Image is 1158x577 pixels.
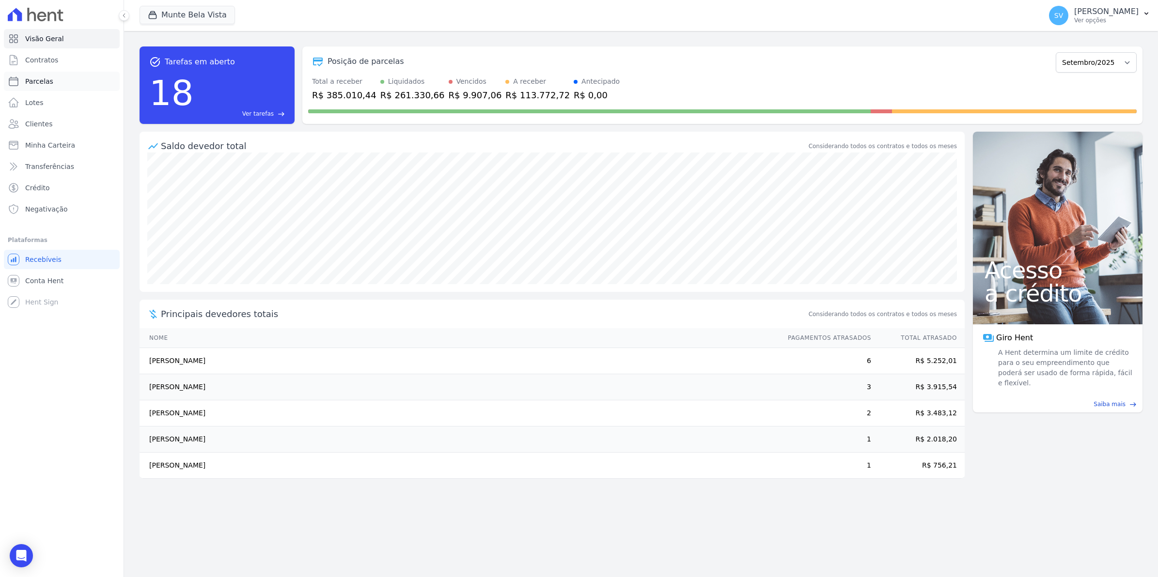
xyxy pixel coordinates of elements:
[996,332,1033,344] span: Giro Hent
[140,453,779,479] td: [PERSON_NAME]
[779,328,872,348] th: Pagamentos Atrasados
[1074,7,1139,16] p: [PERSON_NAME]
[581,76,620,87] div: Antecipado
[140,374,779,400] td: [PERSON_NAME]
[149,56,161,68] span: task_alt
[456,76,486,87] div: Vencidos
[198,109,285,118] a: Ver tarefas east
[140,400,779,426] td: [PERSON_NAME]
[25,76,53,86] span: Parcelas
[25,140,75,150] span: Minha Carteira
[165,56,235,68] span: Tarefas em aberto
[449,89,502,102] div: R$ 9.907,06
[380,89,445,102] div: R$ 261.330,66
[872,374,965,400] td: R$ 3.915,54
[25,204,68,214] span: Negativação
[25,55,58,65] span: Contratos
[779,453,872,479] td: 1
[809,142,957,151] div: Considerando todos os contratos e todos os meses
[25,276,63,286] span: Conta Hent
[10,544,33,567] div: Open Intercom Messenger
[779,426,872,453] td: 1
[312,89,376,102] div: R$ 385.010,44
[4,157,120,176] a: Transferências
[328,56,404,67] div: Posição de parcelas
[985,258,1131,282] span: Acesso
[809,310,957,319] span: Considerando todos os contratos e todos os meses
[872,426,965,453] td: R$ 2.018,20
[4,136,120,155] a: Minha Carteira
[1041,2,1158,29] button: SV [PERSON_NAME] Ver opções
[4,93,120,112] a: Lotes
[872,328,965,348] th: Total Atrasado
[4,29,120,48] a: Visão Geral
[149,68,194,118] div: 18
[979,400,1137,409] a: Saiba mais east
[4,178,120,197] a: Crédito
[4,114,120,134] a: Clientes
[872,453,965,479] td: R$ 756,21
[25,119,52,129] span: Clientes
[312,76,376,87] div: Total a receber
[4,250,120,269] a: Recebíveis
[1054,12,1063,19] span: SV
[996,348,1133,388] span: A Hent determina um limite de crédito para o seu empreendimento que poderá ser usado de forma ráp...
[242,109,274,118] span: Ver tarefas
[4,199,120,219] a: Negativação
[161,307,807,320] span: Principais devedores totais
[25,255,62,264] span: Recebíveis
[4,50,120,70] a: Contratos
[779,400,872,426] td: 2
[161,139,807,152] div: Saldo devedor total
[25,34,64,44] span: Visão Geral
[505,89,570,102] div: R$ 113.772,72
[779,348,872,374] td: 6
[4,271,120,290] a: Conta Hent
[140,328,779,348] th: Nome
[140,348,779,374] td: [PERSON_NAME]
[25,98,44,107] span: Lotes
[4,72,120,91] a: Parcelas
[25,183,50,193] span: Crédito
[140,6,235,24] button: Munte Bela Vista
[872,348,965,374] td: R$ 5.252,01
[25,162,74,171] span: Transferências
[872,400,965,426] td: R$ 3.483,12
[1074,16,1139,24] p: Ver opções
[1094,400,1126,409] span: Saiba mais
[278,110,285,118] span: east
[140,426,779,453] td: [PERSON_NAME]
[779,374,872,400] td: 3
[8,234,116,246] div: Plataformas
[985,282,1131,305] span: a crédito
[513,76,546,87] div: A receber
[388,76,425,87] div: Liquidados
[1129,401,1137,408] span: east
[574,89,620,102] div: R$ 0,00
